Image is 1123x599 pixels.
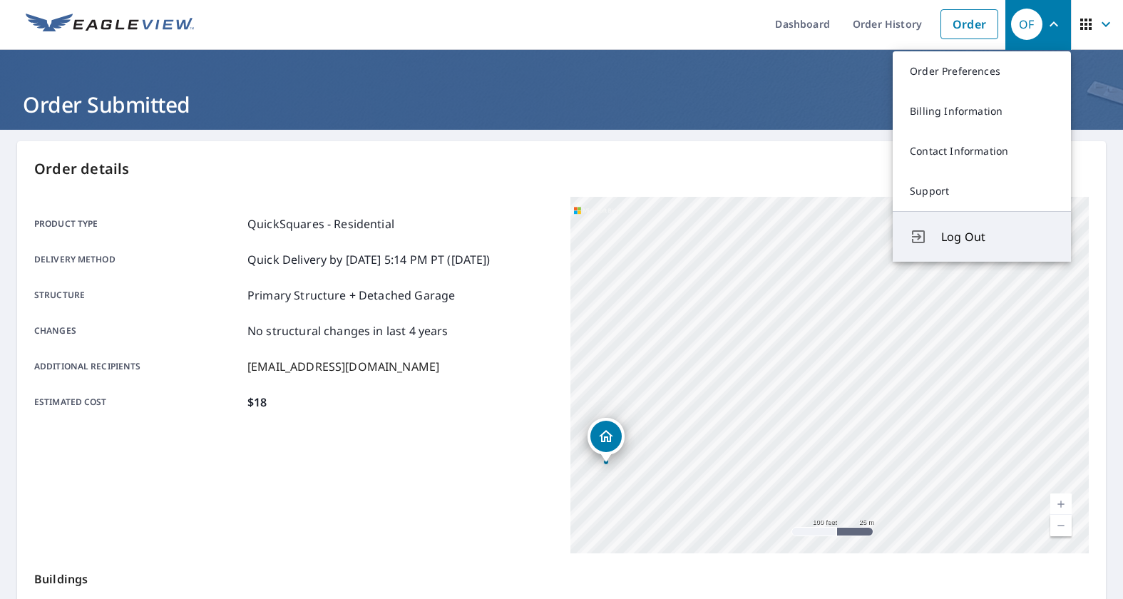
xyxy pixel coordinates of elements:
[893,171,1071,211] a: Support
[588,418,625,462] div: Dropped pin, building 1, Residential property, 2304 Chapman Rd La Crescenta, CA 91214
[26,14,194,35] img: EV Logo
[940,9,998,39] a: Order
[893,91,1071,131] a: Billing Information
[1011,9,1042,40] div: OF
[1050,515,1072,536] a: Current Level 18, Zoom Out
[34,322,242,339] p: Changes
[247,287,455,304] p: Primary Structure + Detached Garage
[34,287,242,304] p: Structure
[34,553,1089,599] p: Buildings
[247,358,439,375] p: [EMAIL_ADDRESS][DOMAIN_NAME]
[247,394,267,411] p: $18
[1050,493,1072,515] a: Current Level 18, Zoom In
[34,394,242,411] p: Estimated cost
[247,215,394,232] p: QuickSquares - Residential
[34,215,242,232] p: Product type
[941,228,1054,245] span: Log Out
[893,211,1071,262] button: Log Out
[247,251,491,268] p: Quick Delivery by [DATE] 5:14 PM PT ([DATE])
[34,158,1089,180] p: Order details
[34,251,242,268] p: Delivery method
[893,131,1071,171] a: Contact Information
[34,358,242,375] p: Additional recipients
[17,90,1106,119] h1: Order Submitted
[247,322,448,339] p: No structural changes in last 4 years
[893,51,1071,91] a: Order Preferences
